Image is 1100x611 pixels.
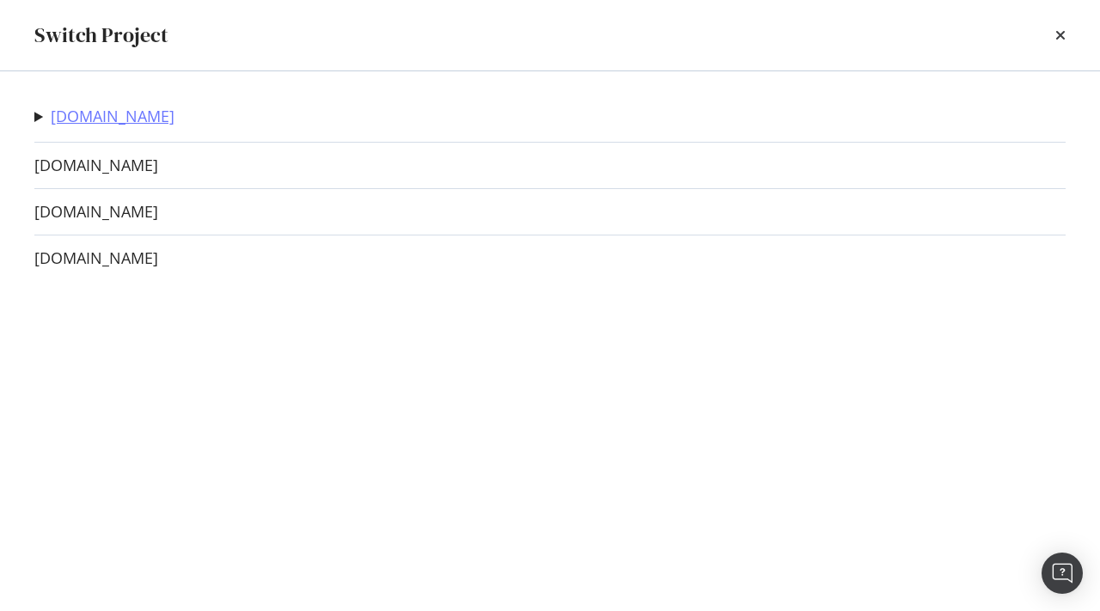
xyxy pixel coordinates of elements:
[34,106,174,128] summary: [DOMAIN_NAME]
[1055,21,1066,50] div: times
[34,203,158,221] a: [DOMAIN_NAME]
[34,21,168,50] div: Switch Project
[34,156,158,174] a: [DOMAIN_NAME]
[1042,553,1083,594] div: Open Intercom Messenger
[51,107,174,125] a: [DOMAIN_NAME]
[34,249,158,267] a: [DOMAIN_NAME]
